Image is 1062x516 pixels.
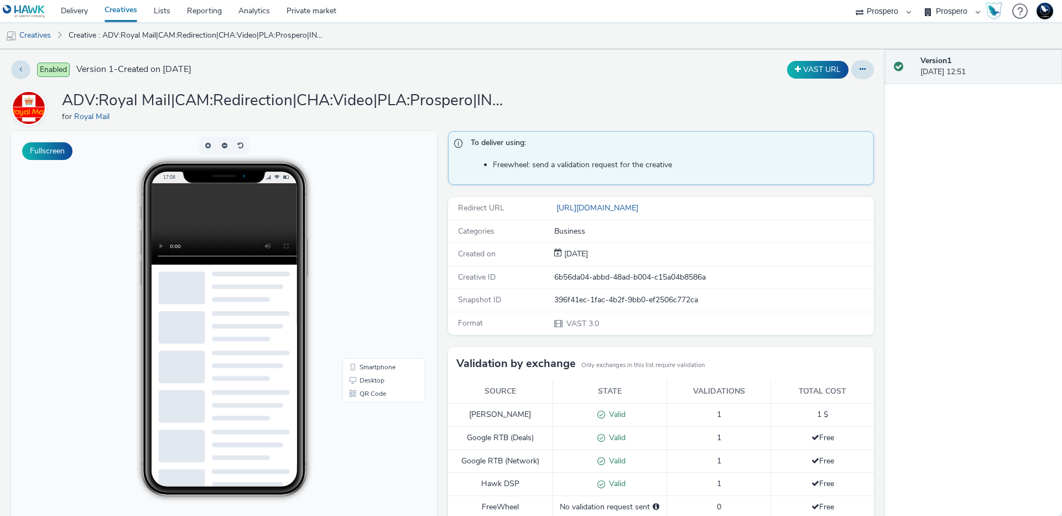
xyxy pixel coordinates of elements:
[458,295,501,305] span: Snapshot ID
[62,111,74,122] span: for
[448,426,553,450] td: Google RTB (Deals)
[63,22,329,49] a: Creative : ADV:Royal Mail|CAM:Redirection|CHA:Video|PLA:Prospero|INV:Mobsta|TEC:N/A|PHA:P1|OBJ:Aw...
[348,233,384,239] span: Smartphone
[565,318,599,329] span: VAST 3.0
[37,63,70,77] span: Enabled
[920,55,1053,78] div: [DATE] 12:51
[562,249,588,260] div: Creation 11 April 2025, 12:51
[717,456,721,466] span: 1
[448,450,553,473] td: Google RTB (Network)
[811,478,834,489] span: Free
[553,380,667,403] th: State
[471,137,862,152] span: To deliver using:
[76,63,191,76] span: Version 1 - Created on [DATE]
[334,242,412,256] li: Desktop
[458,226,494,236] span: Categories
[986,2,1007,20] a: Hawk Academy
[62,90,504,111] h1: ADV:Royal Mail|CAM:Redirection|CHA:Video|PLA:Prospero|INV:Mobsta|TEC:N/A|PHA:P1|OBJ:Awareness|BME...
[653,502,659,513] div: Please select a deal below and click on Send to send a validation request to FreeWheel.
[811,502,834,512] span: Free
[811,432,834,443] span: Free
[559,502,661,513] div: No validation request sent
[717,478,721,489] span: 1
[456,355,576,372] h3: Validation by exchange
[581,361,705,370] small: Only exchanges in this list require validation
[22,142,72,160] button: Fullscreen
[811,456,834,466] span: Free
[3,4,45,18] img: undefined Logo
[554,295,873,306] div: 396f41ec-1fac-4b2f-9bb0-ef2506c772ca
[554,272,873,283] div: 6b56da04-abbd-48ad-b004-c15a04b8586a
[920,55,951,66] strong: Version 1
[787,61,848,79] button: VAST URL
[717,432,721,443] span: 1
[348,246,373,252] span: Desktop
[11,102,51,113] a: Royal Mail
[448,380,553,403] th: Source
[605,456,626,466] span: Valid
[784,61,851,79] div: Duplicate the creative as a VAST URL
[717,409,721,420] span: 1
[458,203,504,213] span: Redirect URL
[605,409,626,420] span: Valid
[986,2,1002,20] img: Hawk Academy
[605,432,626,443] span: Valid
[554,226,873,237] div: Business
[458,318,483,328] span: Format
[458,249,496,259] span: Created on
[605,478,626,489] span: Valid
[562,249,588,259] span: [DATE]
[458,272,496,282] span: Creative ID
[13,92,45,124] img: Royal Mail
[448,403,553,426] td: [PERSON_NAME]
[334,256,412,269] li: QR Code
[1037,3,1053,19] img: Support Hawk
[448,473,553,496] td: Hawk DSP
[717,502,721,512] span: 0
[348,259,375,266] span: QR Code
[554,203,643,213] a: [URL][DOMAIN_NAME]
[6,30,17,42] img: mobile
[74,111,114,122] a: Royal Mail
[771,380,874,403] th: Total cost
[817,409,828,420] span: 1 $
[152,43,164,49] span: 17:08
[334,229,412,242] li: Smartphone
[493,159,868,171] li: Freewheel: send a validation request for the creative
[667,380,771,403] th: Validations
